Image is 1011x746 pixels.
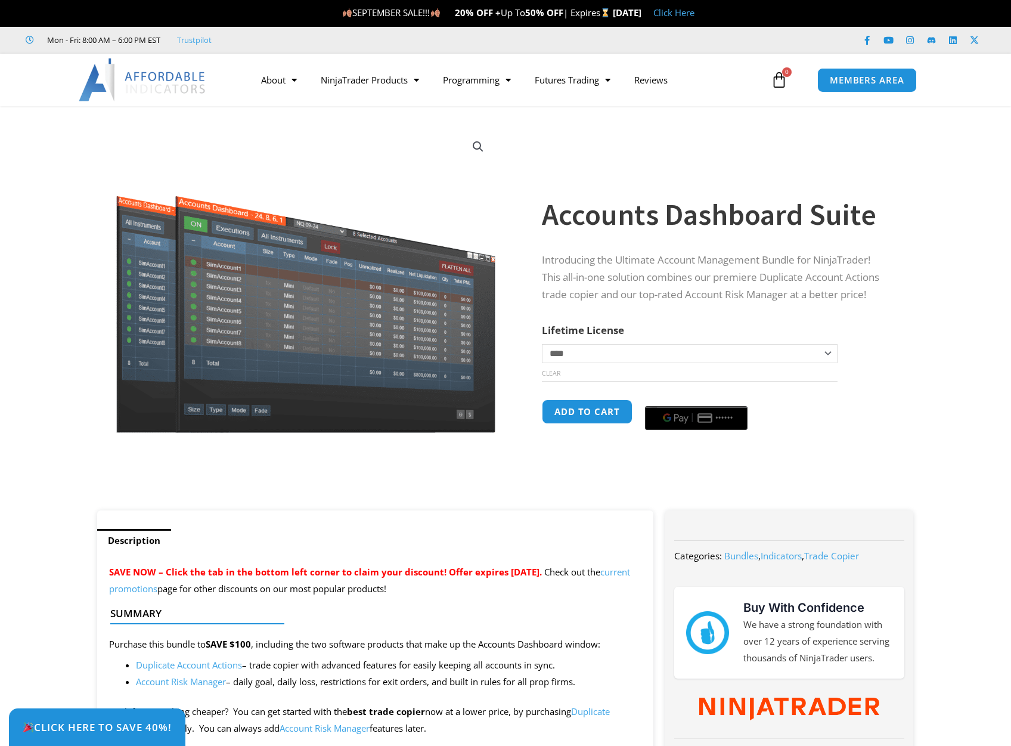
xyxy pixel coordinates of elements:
[9,708,185,746] a: 🎉Click Here to save 40%!
[136,659,242,671] a: Duplicate Account Actions
[114,127,498,433] img: Screenshot 2024-08-26 155710eeeee
[109,636,641,653] p: Purchase this bundle to , including the two software products that make up the Accounts Dashboard...
[177,33,212,47] a: Trustpilot
[136,657,641,674] li: – trade copier with advanced features for easily keeping all accounts in sync.
[23,722,172,732] span: Click Here to save 40%!
[431,66,523,94] a: Programming
[761,550,802,562] a: Indicators
[110,608,631,620] h4: Summary
[109,704,641,737] p: Look for something cheaper? You can get started with the now at a lower price, by purchasing only...
[431,8,440,17] img: 🍂
[467,136,489,157] a: View full-screen image gallery
[743,617,892,667] p: We have a strong foundation with over 12 years of experience serving thousands of NinjaTrader users.
[613,7,641,18] strong: [DATE]
[782,67,792,77] span: 0
[724,550,859,562] span: , ,
[804,550,859,562] a: Trade Copier
[645,406,748,430] button: Buy with GPay
[342,7,612,18] span: SEPTEMBER SALE!!! Up To | Expires
[542,400,632,424] button: Add to cart
[542,252,890,304] p: Introducing the Ultimate Account Management Bundle for NinjaTrader! This all-in-one solution comb...
[542,369,560,377] a: Clear options
[136,674,641,691] li: – daily goal, daily loss, restrictions for exit orders, and built in rules for all prop firms.
[109,566,542,578] span: SAVE NOW – Click the tab in the bottom left corner to claim your discount! Offer expires [DATE].
[136,676,226,688] a: Account Risk Manager
[206,638,251,650] strong: SAVE $100
[109,564,641,598] p: Check out the page for other discounts on our most popular products!
[542,194,890,236] h1: Accounts Dashboard Suite
[23,722,33,732] img: 🎉
[97,529,171,552] a: Description
[653,7,694,18] a: Click Here
[523,66,622,94] a: Futures Trading
[724,550,758,562] a: Bundles
[343,8,352,17] img: 🍂
[817,68,917,92] a: MEMBERS AREA
[686,611,729,654] img: mark thumbs good 43913 | Affordable Indicators – NinjaTrader
[249,66,768,94] nav: Menu
[542,323,624,337] label: Lifetime License
[79,58,207,101] img: LogoAI | Affordable Indicators – NinjaTrader
[753,63,805,97] a: 0
[830,76,904,85] span: MEMBERS AREA
[674,550,722,562] span: Categories:
[309,66,431,94] a: NinjaTrader Products
[249,66,309,94] a: About
[643,398,750,399] iframe: Secure payment input frame
[699,698,879,720] img: NinjaTrader Wordmark color RGB | Affordable Indicators – NinjaTrader
[347,705,425,717] strong: best trade copier
[743,599,892,617] h3: Buy With Confidence
[715,414,733,422] text: ••••••
[601,8,610,17] img: ⌛
[622,66,680,94] a: Reviews
[525,7,563,18] strong: 50% OFF
[44,33,160,47] span: Mon - Fri: 8:00 AM – 6:00 PM EST
[455,7,501,18] strong: 20% OFF +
